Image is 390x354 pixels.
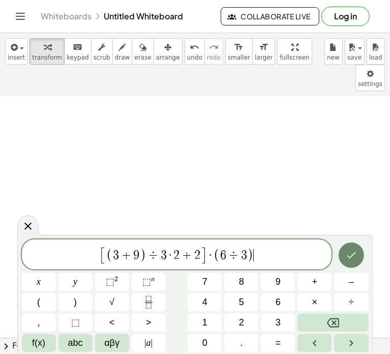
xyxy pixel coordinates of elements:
[214,248,220,263] span: (
[29,38,65,65] button: transform
[95,314,129,332] button: Less than
[94,54,110,61] span: scrub
[239,316,244,330] span: 2
[74,295,77,309] span: )
[134,249,140,261] span: 9
[349,275,354,289] span: –
[276,316,281,330] span: 3
[221,7,319,25] button: Collaborate Live
[252,38,275,65] button: format_sizelarger
[261,293,295,311] button: 6
[132,38,154,65] button: erase
[113,249,119,261] span: 3
[259,41,268,53] i: format_size
[8,54,25,61] span: insert
[324,38,343,65] button: new
[349,295,354,309] span: ÷
[261,334,295,352] button: Equals
[345,38,365,65] button: save
[58,293,93,311] button: )
[239,275,244,289] span: 8
[202,336,207,350] span: 0
[67,54,89,61] span: keypad
[140,248,146,263] span: )
[241,249,247,261] span: 3
[144,338,146,348] span: |
[95,334,129,352] button: Greek alphabet
[202,295,207,309] span: 4
[209,41,219,53] i: redo
[321,7,370,26] button: Log in
[5,38,27,65] button: insert
[207,54,221,61] span: redo
[71,316,80,330] span: ⬚
[202,316,207,330] span: 1
[234,41,244,53] i: format_size
[202,275,207,289] span: 7
[119,249,134,261] span: +
[276,336,281,350] span: =
[312,275,318,289] span: +
[144,336,153,350] span: a
[185,38,205,65] button: undoundo
[91,38,113,65] button: scrub
[37,295,40,309] span: (
[239,295,244,309] span: 5
[297,314,368,332] button: Backspace
[115,54,130,61] span: draw
[104,336,119,350] span: αβγ
[32,54,62,61] span: transform
[22,273,56,291] button: x
[156,54,180,61] span: arrange
[58,334,93,352] button: Alphabet
[224,314,258,332] button: 2
[229,12,311,21] span: Collaborate Live
[114,275,118,283] sup: 2
[277,38,312,65] button: fullscreen
[207,249,214,261] span: ·
[224,273,258,291] button: 8
[339,242,364,268] button: Done
[297,273,332,291] button: Plus
[188,273,222,291] button: 7
[226,249,241,261] span: ÷
[312,295,318,309] span: ×
[22,314,56,332] button: ,
[73,275,77,289] span: y
[22,293,56,311] button: (
[220,249,226,261] span: 6
[200,247,207,264] span: ]
[134,54,151,61] span: erase
[132,293,166,311] button: Fraction
[225,38,253,65] button: format_sizesmaller
[280,54,309,61] span: fullscreen
[12,8,28,24] button: Toggle navigation
[161,249,167,261] span: 3
[95,273,129,291] button: Squared
[261,314,295,332] button: 3
[188,334,222,352] button: 0
[247,248,254,263] span: )
[38,316,40,330] span: ,
[276,275,281,289] span: 9
[151,338,153,348] span: |
[253,249,254,261] span: ​
[64,38,92,65] button: keyboardkeypad
[224,334,258,352] button: .
[347,54,362,61] span: save
[100,247,106,264] span: [
[142,277,151,287] span: ⬚
[261,273,295,291] button: 9
[188,293,222,311] button: 4
[358,80,382,88] span: settings
[228,54,250,61] span: smaller
[334,334,368,352] button: Right arrow
[58,314,93,332] button: Placeholder
[106,277,114,287] span: ⬚
[154,38,183,65] button: arrange
[132,334,166,352] button: Absolute value
[132,314,166,332] button: Greater than
[132,273,166,291] button: Superscript
[109,295,114,309] span: √
[334,293,368,311] button: Divide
